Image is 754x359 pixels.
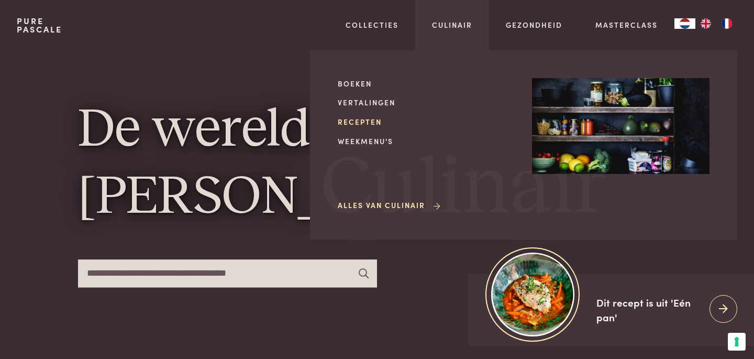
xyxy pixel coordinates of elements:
[674,18,737,29] aside: Language selected: Nederlands
[432,19,472,30] a: Culinair
[491,253,574,336] img: https://admin.purepascale.com/wp-content/uploads/2025/08/home_recept_link.jpg
[716,18,737,29] a: FR
[596,295,701,325] div: Dit recept is uit 'Eén pan'
[695,18,737,29] ul: Language list
[17,17,62,34] a: PurePascale
[674,18,695,29] div: Language
[506,19,562,30] a: Gezondheid
[728,333,746,351] button: Uw voorkeuren voor toestemming voor trackingtechnologieën
[595,19,658,30] a: Masterclass
[338,78,515,89] a: Boeken
[78,98,676,232] h1: De wereld van [PERSON_NAME]
[338,97,515,108] a: Vertalingen
[695,18,716,29] a: EN
[674,18,695,29] a: NL
[346,19,398,30] a: Collecties
[338,200,442,211] a: Alles van Culinair
[321,148,606,229] span: Culinair
[532,78,709,175] img: Culinair
[338,136,515,147] a: Weekmenu's
[469,274,754,346] a: https://admin.purepascale.com/wp-content/uploads/2025/08/home_recept_link.jpg Dit recept is uit '...
[338,116,515,127] a: Recepten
